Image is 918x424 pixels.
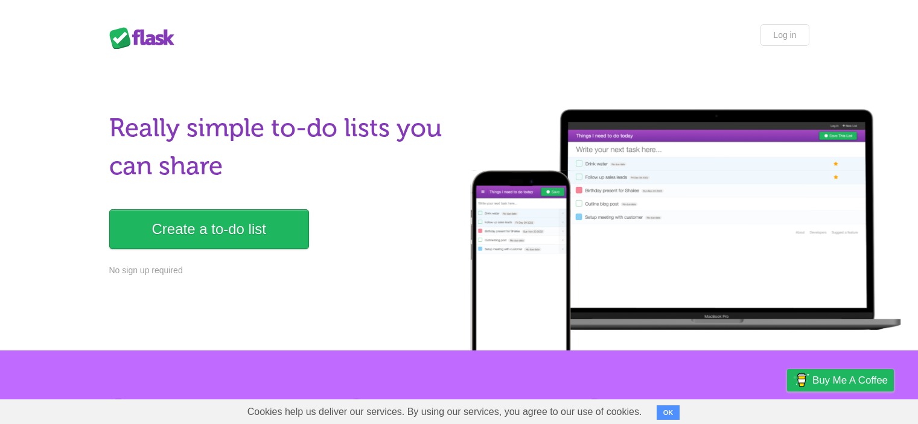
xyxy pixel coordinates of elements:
[760,24,809,46] a: Log in
[109,109,452,185] h1: Really simple to-do lists you can share
[812,370,888,391] span: Buy me a coffee
[787,369,894,391] a: Buy me a coffee
[657,405,680,420] button: OK
[109,399,333,415] h2: No sign up. Nothing to install.
[109,209,309,249] a: Create a to-do list
[109,264,452,277] p: No sign up required
[347,399,570,415] h2: Share lists with ease.
[109,27,182,49] div: Flask Lists
[793,370,809,390] img: Buy me a coffee
[585,399,809,415] h2: Access from any device.
[235,400,654,424] span: Cookies help us deliver our services. By using our services, you agree to our use of cookies.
